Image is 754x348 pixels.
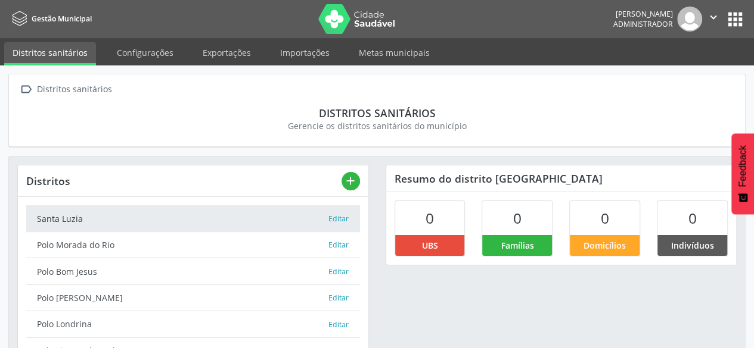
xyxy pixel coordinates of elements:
[37,291,328,304] div: Polo [PERSON_NAME]
[37,318,328,330] div: Polo Londrina
[26,311,360,337] a: Polo Londrina Editar
[677,7,702,32] img: img
[4,42,96,65] a: Distritos sanitários
[613,19,673,29] span: Administrador
[26,205,360,231] a: Santa Luzia Editar
[426,208,434,228] span: 0
[328,319,349,331] button: Editar
[26,285,360,311] a: Polo [PERSON_NAME] Editar
[344,174,357,187] i: add
[32,14,92,24] span: Gestão Municipal
[342,172,360,190] button: add
[17,81,35,98] i: 
[731,133,754,214] button: Feedback - Mostrar pesquisa
[601,208,609,228] span: 0
[513,208,522,228] span: 0
[37,212,328,225] div: Santa Luzia
[37,265,328,278] div: Polo Bom Jesus
[688,208,697,228] span: 0
[272,42,338,63] a: Importações
[737,145,748,187] span: Feedback
[26,174,342,187] div: Distritos
[613,9,673,19] div: [PERSON_NAME]
[501,239,533,252] span: Famílias
[328,239,349,251] button: Editar
[421,239,437,252] span: UBS
[26,232,360,258] a: Polo Morada do Rio Editar
[707,11,720,24] i: 
[386,165,737,192] div: Resumo do distrito [GEOGRAPHIC_DATA]
[194,42,259,63] a: Exportações
[328,213,349,225] button: Editar
[702,7,725,32] button: 
[328,292,349,304] button: Editar
[26,258,360,284] a: Polo Bom Jesus Editar
[584,239,626,252] span: Domicílios
[8,9,92,29] a: Gestão Municipal
[725,9,746,30] button: apps
[108,42,182,63] a: Configurações
[350,42,438,63] a: Metas municipais
[26,106,728,120] div: Distritos sanitários
[671,239,714,252] span: Indivíduos
[37,239,328,251] div: Polo Morada do Rio
[17,81,114,98] a:  Distritos sanitários
[35,81,114,98] div: Distritos sanitários
[328,266,349,278] button: Editar
[26,120,728,132] div: Gerencie os distritos sanitários do município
